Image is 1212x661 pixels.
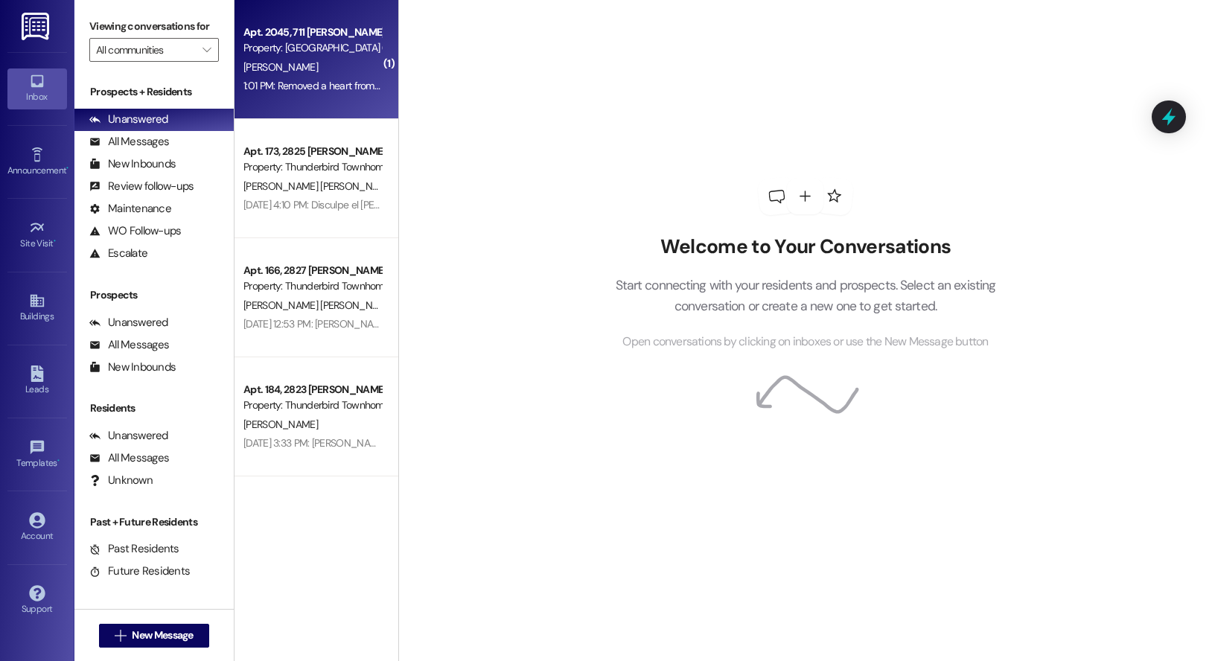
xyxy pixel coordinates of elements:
span: Open conversations by clicking on inboxes or use the New Message button [622,333,988,351]
label: Viewing conversations for [89,15,219,38]
span: • [57,456,60,466]
div: Apt. 173, 2825 [PERSON_NAME] [243,144,381,159]
div: [DATE] 12:53 PM: [PERSON_NAME]. Muchisimas gracias. Ya gestionamos la instalacion para este proxi... [243,317,823,330]
div: Apt. 166, 2827 [PERSON_NAME] [243,263,381,278]
div: Review follow-ups [89,179,194,194]
a: Account [7,508,67,548]
button: New Message [99,624,209,648]
div: WO Follow-ups [89,223,181,239]
img: ResiDesk Logo [22,13,52,40]
span: • [54,236,56,246]
span: [PERSON_NAME] [243,418,318,431]
a: Buildings [7,288,67,328]
div: All Messages [89,450,169,466]
i:  [115,630,126,642]
div: Past + Future Residents [74,514,234,530]
a: Leads [7,361,67,401]
input: All communities [96,38,195,62]
div: Unanswered [89,112,168,127]
div: Past Residents [89,541,179,557]
div: [DATE] 4:10 PM: Disculpe el [PERSON_NAME] acondicionado no está enfriando me lo puede checar maña... [243,198,861,211]
div: Unanswered [89,315,168,330]
div: All Messages [89,134,169,150]
div: 1:01 PM: Removed a heart from “ ([GEOGRAPHIC_DATA] (4027)): Good morning, I was inform water will... [243,79,1079,92]
div: Apt. 184, 2823 [PERSON_NAME] [243,382,381,397]
div: Residents [74,400,234,416]
div: Property: Thunderbird Townhomes (4001) [243,278,381,294]
div: Unknown [89,473,153,488]
a: Site Visit • [7,215,67,255]
div: Property: [GEOGRAPHIC_DATA] (4027) [243,40,381,56]
div: Apt. 2045, 711 [PERSON_NAME] F [243,25,381,40]
div: Property: Thunderbird Townhomes (4001) [243,159,381,175]
span: [PERSON_NAME] [PERSON_NAME] [243,179,395,193]
span: New Message [132,628,193,643]
span: [PERSON_NAME] [PERSON_NAME] [243,298,399,312]
a: Support [7,581,67,621]
div: New Inbounds [89,156,176,172]
div: Maintenance [89,201,171,217]
div: New Inbounds [89,360,176,375]
span: • [66,163,68,173]
div: Escalate [89,246,147,261]
span: [PERSON_NAME] [243,60,318,74]
div: Prospects [74,287,234,303]
div: All Messages [89,337,169,353]
div: Property: Thunderbird Townhomes (4001) [243,397,381,413]
i:  [202,44,211,56]
div: Unanswered [89,428,168,444]
h2: Welcome to Your Conversations [593,235,1018,259]
a: Inbox [7,68,67,109]
div: [DATE] 3:33 PM: [PERSON_NAME]! 😊 [243,436,404,450]
div: Future Residents [89,563,190,579]
a: Templates • [7,435,67,475]
p: Start connecting with your residents and prospects. Select an existing conversation or create a n... [593,275,1018,317]
div: Prospects + Residents [74,84,234,100]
